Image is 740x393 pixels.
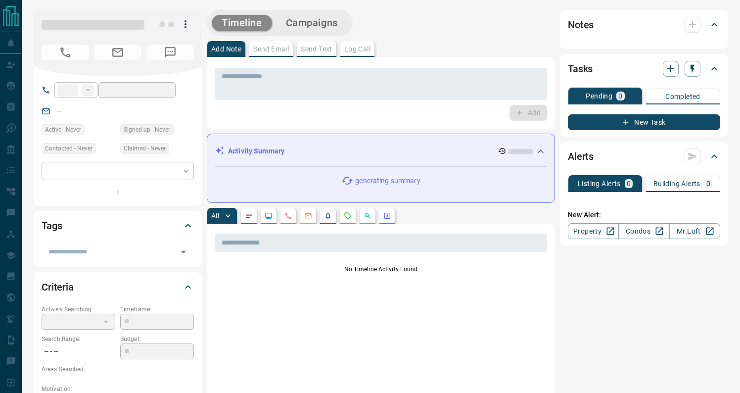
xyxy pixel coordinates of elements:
[177,245,190,259] button: Open
[120,335,194,344] p: Budget:
[42,335,115,344] p: Search Range:
[42,365,194,374] p: Areas Searched:
[618,223,669,239] a: Condos
[669,223,720,239] a: Mr.Loft
[344,212,352,220] svg: Requests
[578,180,621,187] p: Listing Alerts
[211,46,241,52] p: Add Note
[355,176,420,186] p: generating summary
[618,93,622,99] p: 0
[586,93,612,99] p: Pending
[42,45,89,60] span: No Number
[42,305,115,314] p: Actively Searching:
[42,279,74,295] h2: Criteria
[146,45,194,60] span: No Number
[124,125,170,135] span: Signed up - Never
[94,45,141,60] span: No Email
[42,214,194,238] div: Tags
[364,212,371,220] svg: Opportunities
[212,15,272,31] button: Timeline
[568,17,594,33] h2: Notes
[324,212,332,220] svg: Listing Alerts
[45,125,81,135] span: Active - Never
[284,212,292,220] svg: Calls
[42,218,62,234] h2: Tags
[568,114,720,130] button: New Task
[265,212,273,220] svg: Lead Browsing Activity
[57,107,61,115] a: --
[627,180,631,187] p: 0
[568,223,619,239] a: Property
[568,61,593,77] h2: Tasks
[383,212,391,220] svg: Agent Actions
[211,212,219,219] p: All
[215,265,547,274] p: No Timeline Activity Found
[568,13,720,37] div: Notes
[120,305,194,314] p: Timeframe:
[124,144,166,153] span: Claimed - Never
[568,148,594,164] h2: Alerts
[653,180,700,187] p: Building Alerts
[665,93,700,100] p: Completed
[276,15,348,31] button: Campaigns
[228,146,284,156] p: Activity Summary
[42,275,194,299] div: Criteria
[568,57,720,81] div: Tasks
[215,142,547,160] div: Activity Summary
[706,180,710,187] p: 0
[568,145,720,168] div: Alerts
[568,210,720,220] p: New Alert:
[45,144,92,153] span: Contacted - Never
[245,212,253,220] svg: Notes
[304,212,312,220] svg: Emails
[42,344,115,360] p: -- - --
